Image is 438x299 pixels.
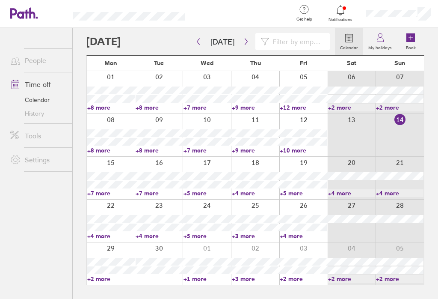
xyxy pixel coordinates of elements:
[327,17,355,22] span: Notifications
[3,127,72,144] a: Tools
[363,28,397,55] a: My holidays
[3,151,72,168] a: Settings
[136,189,183,197] a: +7 more
[3,76,72,93] a: Time off
[154,60,164,66] span: Tue
[376,275,423,283] a: +2 more
[280,189,327,197] a: +5 more
[269,33,325,50] input: Filter by employee
[232,189,279,197] a: +4 more
[183,147,231,154] a: +7 more
[280,275,327,283] a: +2 more
[328,104,376,111] a: +2 more
[328,189,376,197] a: +4 more
[376,104,423,111] a: +2 more
[232,147,279,154] a: +9 more
[280,147,327,154] a: +10 more
[232,232,279,240] a: +3 more
[363,43,397,51] label: My holidays
[376,189,423,197] a: +4 more
[335,43,363,51] label: Calendar
[87,189,135,197] a: +7 more
[183,232,231,240] a: +5 more
[401,43,421,51] label: Book
[3,107,72,120] a: History
[300,60,308,66] span: Fri
[183,104,231,111] a: +7 more
[347,60,356,66] span: Sat
[397,28,424,55] a: Book
[3,52,72,69] a: People
[87,147,135,154] a: +8 more
[136,232,183,240] a: +4 more
[87,232,135,240] a: +4 more
[136,147,183,154] a: +8 more
[290,17,318,22] span: Get help
[335,28,363,55] a: Calendar
[87,104,135,111] a: +8 more
[183,275,231,283] a: +1 more
[327,4,355,22] a: Notifications
[232,104,279,111] a: +9 more
[280,232,327,240] a: +4 more
[183,189,231,197] a: +5 more
[280,104,327,111] a: +12 more
[136,104,183,111] a: +8 more
[394,60,405,66] span: Sun
[232,275,279,283] a: +3 more
[3,93,72,107] a: Calendar
[201,60,213,66] span: Wed
[328,275,376,283] a: +2 more
[87,275,135,283] a: +2 more
[250,60,261,66] span: Thu
[104,60,117,66] span: Mon
[204,35,241,49] button: [DATE]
